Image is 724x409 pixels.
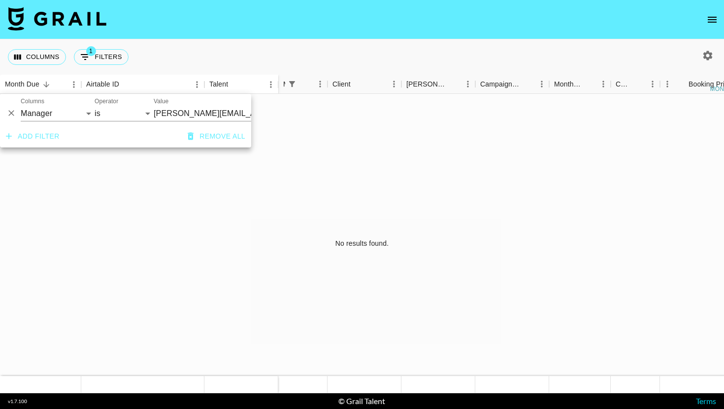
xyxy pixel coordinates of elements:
[278,75,328,94] div: Manager
[8,7,106,30] img: Grail Talent
[263,77,278,92] button: Menu
[8,398,27,405] div: v 1.7.100
[8,49,66,65] button: Select columns
[631,77,645,91] button: Sort
[521,77,534,91] button: Sort
[95,97,118,106] label: Operator
[675,77,689,91] button: Sort
[285,77,299,91] button: Show filters
[696,396,716,406] a: Terms
[86,75,119,94] div: Airtable ID
[4,106,19,120] button: Delete
[660,77,675,91] button: Menu
[534,77,549,91] button: Menu
[645,77,660,91] button: Menu
[328,75,401,94] div: Client
[184,127,249,146] button: Remove all
[2,127,64,146] button: Add filter
[387,77,401,91] button: Menu
[351,77,364,91] button: Sort
[21,97,44,106] label: Columns
[119,78,133,91] button: Sort
[401,75,475,94] div: Booker
[338,396,385,406] div: © Grail Talent
[283,75,285,94] div: Manager
[406,75,447,94] div: [PERSON_NAME]
[154,97,168,106] label: Value
[611,75,660,94] div: Currency
[332,75,351,94] div: Client
[313,77,328,91] button: Menu
[39,78,53,91] button: Sort
[461,77,475,91] button: Menu
[447,77,461,91] button: Sort
[616,75,631,94] div: Currency
[66,77,81,92] button: Menu
[549,75,611,94] div: Month Due
[5,75,39,94] div: Month Due
[702,10,722,29] button: open drawer
[596,77,611,91] button: Menu
[582,77,596,91] button: Sort
[209,75,228,94] div: Talent
[81,75,204,94] div: Airtable ID
[299,77,313,91] button: Sort
[86,46,96,56] span: 1
[480,75,521,94] div: Campaign (Type)
[74,49,129,65] button: Show filters
[285,77,299,91] div: 1 active filter
[204,75,278,94] div: Talent
[190,77,204,92] button: Menu
[475,75,549,94] div: Campaign (Type)
[554,75,582,94] div: Month Due
[228,78,242,91] button: Sort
